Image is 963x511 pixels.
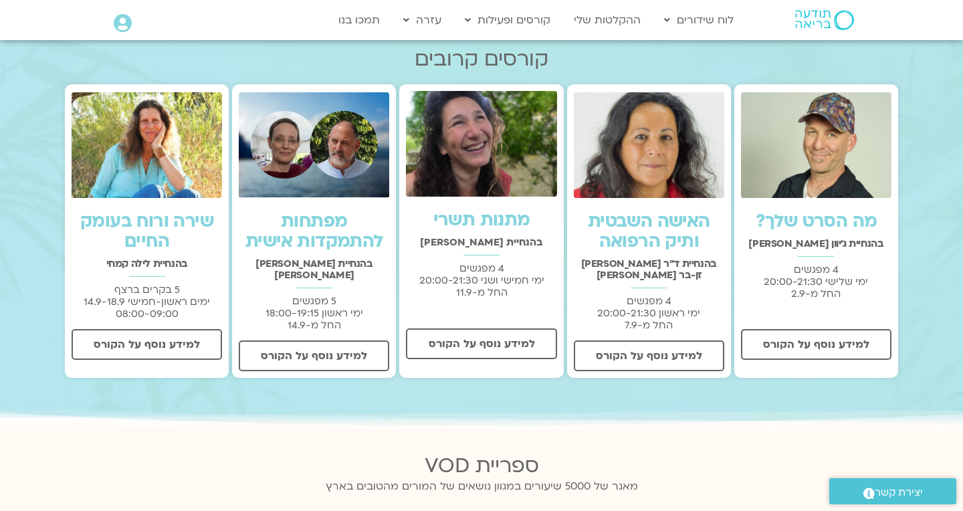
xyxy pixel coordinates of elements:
h2: בהנחיית [PERSON_NAME] [PERSON_NAME] [239,258,389,281]
p: 4 מפגשים ימי שלישי 20:00-21:30 [741,264,891,300]
a: למידע נוסף על הקורס [72,329,222,360]
span: החל מ-7.9 [625,318,673,332]
span: למידע נוסף על הקורס [763,338,869,350]
a: לוח שידורים [657,7,740,33]
span: החל מ-2.9 [791,287,841,300]
a: שירה ורוח בעומק החיים [80,209,213,253]
a: האישה השבטית ותיק הרפואה [588,209,710,253]
a: ההקלטות שלי [567,7,647,33]
img: תודעה בריאה [795,10,854,30]
span: 08:00-09:00 [116,307,179,320]
a: למידע נוסף על הקורס [741,329,891,360]
p: מאגר של 5000 שיעורים במגוון נושאים של המורים מהטובים בארץ [134,478,829,496]
h2: בהנחיית לילה קמחי [72,258,222,270]
a: למידע נוסף על הקורס [406,328,556,359]
span: יצירת קשר [875,484,923,502]
a: למידע נוסף על הקורס [239,340,389,371]
a: עזרה [397,7,448,33]
span: למידע נוסף על הקורס [596,350,702,362]
span: החל מ-14.9 [288,318,341,332]
h2: ספריית VOD [134,454,829,478]
p: 5 בקרים ברצף ימים ראשון-חמישי 14.9-18.9 [72,284,222,320]
span: למידע נוסף על הקורס [429,338,535,350]
p: 4 מפגשים ימי חמישי ושני 20:00-21:30 החל מ-11.9 [406,262,556,298]
p: 4 מפגשים ימי ראשון 20:00-21:30 [574,295,724,331]
a: למידע נוסף על הקורס [574,340,724,371]
span: למידע נוסף על הקורס [94,338,200,350]
p: 5 מפגשים ימי ראשון 18:00-19:15 [239,295,389,331]
h2: קורסים קרובים [65,47,898,71]
h2: בהנחיית ד"ר [PERSON_NAME] זן-בר [PERSON_NAME] [574,258,724,281]
a: יצירת קשר [829,478,956,504]
a: קורסים ופעילות [458,7,557,33]
a: תמכו בנו [332,7,387,33]
h2: בהנחיית [PERSON_NAME] [406,237,556,248]
a: מה הסרט שלך? [756,209,877,233]
h2: בהנחיית ג'יוון [PERSON_NAME] [741,238,891,249]
a: מתנות תשרי [433,208,530,232]
span: למידע נוסף על הקורס [261,350,367,362]
a: מפתחות להתמקדות אישית [245,209,383,253]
